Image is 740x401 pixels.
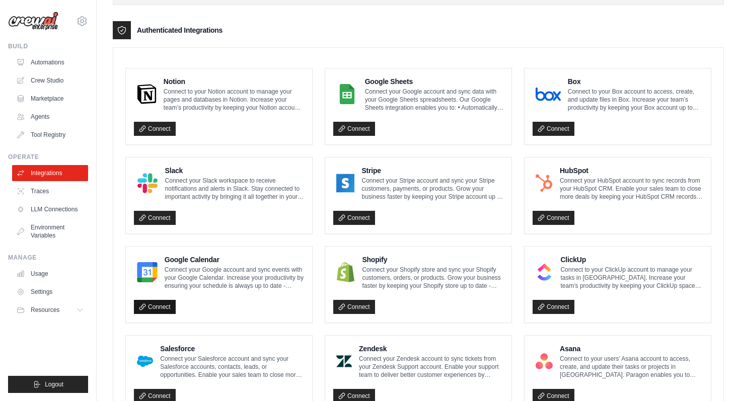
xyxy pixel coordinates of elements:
a: Agents [12,109,88,125]
a: Connect [134,300,176,314]
img: Salesforce Logo [137,351,153,371]
img: Box Logo [536,84,561,104]
a: Connect [333,211,375,225]
p: Connect to your Box account to access, create, and update files in Box. Increase your team’s prod... [568,88,703,112]
a: Connect [333,300,375,314]
img: Logo [8,12,58,31]
img: Slack Logo [137,173,158,193]
img: Stripe Logo [336,173,354,193]
h4: Google Sheets [365,76,503,87]
p: Connect your Salesforce account and sync your Salesforce accounts, contacts, leads, or opportunit... [160,355,304,379]
button: Logout [8,376,88,393]
a: Integrations [12,165,88,181]
h4: Box [568,76,703,87]
img: Google Calendar Logo [137,262,158,282]
p: Connect to your users’ Asana account to access, create, and update their tasks or projects in [GE... [560,355,703,379]
a: Connect [533,211,574,225]
img: HubSpot Logo [536,173,553,193]
div: Manage [8,254,88,262]
a: Connect [134,122,176,136]
h4: HubSpot [560,166,703,176]
h4: Stripe [361,166,503,176]
p: Connect your HubSpot account to sync records from your HubSpot CRM. Enable your sales team to clo... [560,177,703,201]
a: Connect [533,300,574,314]
a: Environment Variables [12,219,88,244]
img: Zendesk Logo [336,351,352,371]
a: Tool Registry [12,127,88,143]
h4: Notion [164,76,304,87]
h4: ClickUp [560,255,703,265]
a: Traces [12,183,88,199]
h4: Salesforce [160,344,304,354]
p: Connect your Zendesk account to sync tickets from your Zendesk Support account. Enable your suppo... [359,355,503,379]
p: Connect your Stripe account and sync your Stripe customers, payments, or products. Grow your busi... [361,177,503,201]
a: LLM Connections [12,201,88,217]
a: Marketplace [12,91,88,107]
p: Connect your Shopify store and sync your Shopify customers, orders, or products. Grow your busine... [362,266,503,290]
a: Connect [533,122,574,136]
p: Connect to your ClickUp account to manage your tasks in [GEOGRAPHIC_DATA]. Increase your team’s p... [560,266,703,290]
p: Connect to your Notion account to manage your pages and databases in Notion. Increase your team’s... [164,88,304,112]
h4: Asana [560,344,703,354]
span: Resources [31,306,59,314]
a: Settings [12,284,88,300]
img: Notion Logo [137,84,157,104]
a: Automations [12,54,88,70]
h4: Slack [165,166,304,176]
div: Build [8,42,88,50]
a: Connect [333,122,375,136]
button: Resources [12,302,88,318]
img: Google Sheets Logo [336,84,358,104]
a: Crew Studio [12,72,88,89]
p: Connect your Google account and sync data with your Google Sheets spreadsheets. Our Google Sheets... [365,88,503,112]
h4: Shopify [362,255,503,265]
p: Connect your Google account and sync events with your Google Calendar. Increase your productivity... [165,266,304,290]
a: Usage [12,266,88,282]
img: Shopify Logo [336,262,355,282]
p: Connect your Slack workspace to receive notifications and alerts in Slack. Stay connected to impo... [165,177,304,201]
img: Asana Logo [536,351,553,371]
img: ClickUp Logo [536,262,553,282]
h4: Google Calendar [165,255,304,265]
a: Connect [134,211,176,225]
div: Operate [8,153,88,161]
span: Logout [45,380,63,388]
h3: Authenticated Integrations [137,25,223,35]
h4: Zendesk [359,344,503,354]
